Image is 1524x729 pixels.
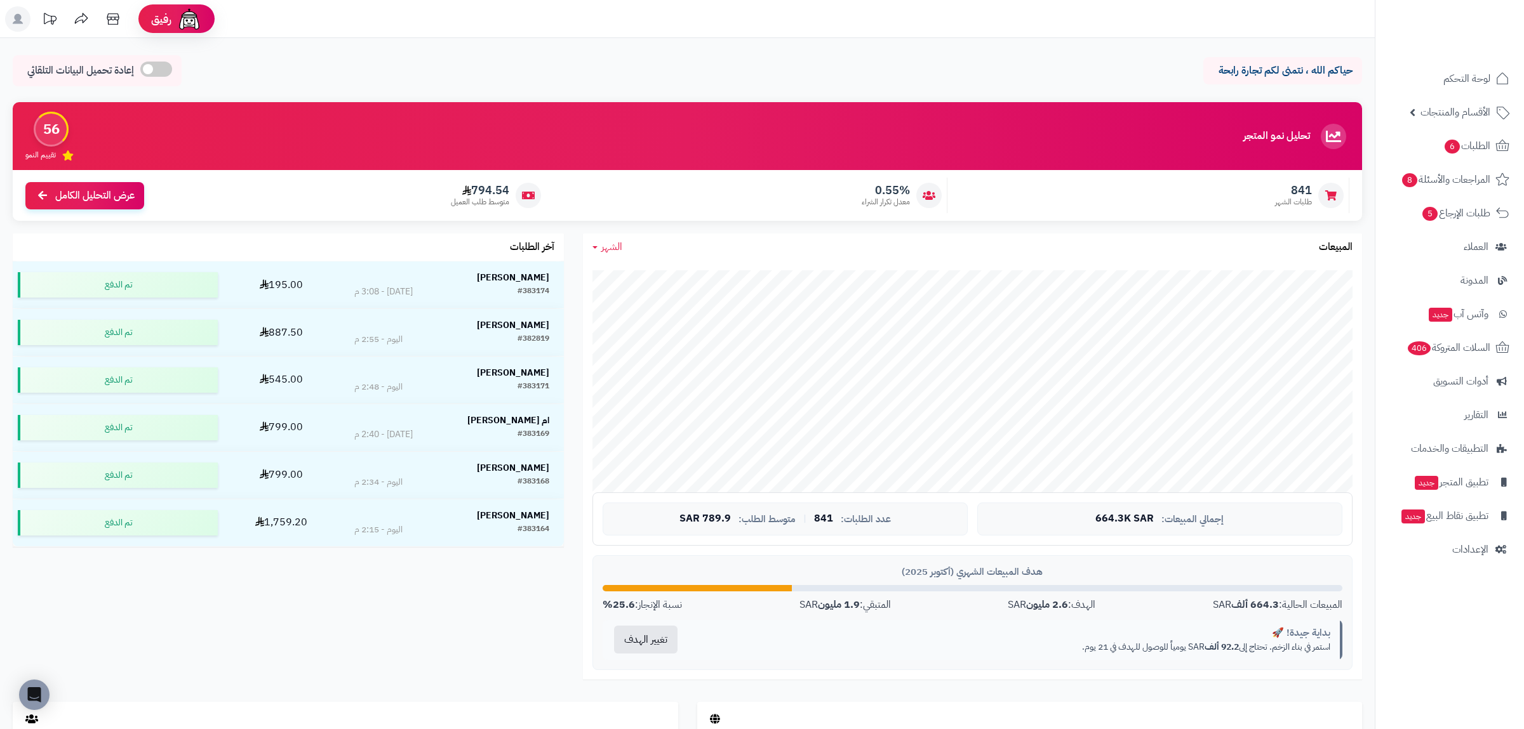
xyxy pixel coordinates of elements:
[1383,534,1516,565] a: الإعدادات
[477,509,549,522] strong: [PERSON_NAME]
[354,476,403,489] div: اليوم - 2:34 م
[25,182,144,209] a: عرض التحليل الكامل
[1438,34,1512,60] img: logo-2.png
[518,286,549,298] div: #383174
[510,242,554,253] h3: آخر الطلبات
[1383,131,1516,161] a: الطلبات6
[603,565,1342,579] div: هدف المبيعات الشهري (أكتوبر 2025)
[1464,238,1488,256] span: العملاء
[518,428,549,441] div: #383169
[841,514,891,525] span: عدد الطلبات:
[601,239,622,254] span: الشهر
[1407,339,1490,357] span: السلات المتروكة
[18,415,218,440] div: تم الدفع
[1383,366,1516,397] a: أدوات التسويق
[467,414,549,427] strong: ام [PERSON_NAME]
[1205,640,1239,653] strong: 92.2 ألف
[1383,198,1516,228] a: طلبات الإرجاع5
[18,510,218,535] div: تم الدفع
[18,272,218,298] div: تم الدفع
[223,404,340,451] td: 799.00
[18,463,218,488] div: تم الدفع
[451,183,509,197] span: 794.54
[1445,140,1460,154] span: 6
[518,333,549,346] div: #382819
[1460,272,1488,289] span: المدونة
[223,309,340,356] td: 887.50
[1383,433,1516,464] a: التطبيقات والخدمات
[1415,476,1438,490] span: جديد
[1383,232,1516,262] a: العملاء
[1319,242,1353,253] h3: المبيعات
[1213,598,1342,612] div: المبيعات الحالية: SAR
[1443,70,1490,88] span: لوحة التحكم
[679,513,731,525] span: 789.9 SAR
[1383,501,1516,531] a: تطبيق نقاط البيعجديد
[603,598,682,612] div: نسبة الإنجاز:
[739,514,796,525] span: متوسط الطلب:
[1452,541,1488,558] span: الإعدادات
[1411,440,1488,457] span: التطبيقات والخدمات
[1408,341,1431,355] span: 406
[818,597,860,612] strong: 1.9 مليون
[1443,137,1490,155] span: الطلبات
[1243,131,1310,142] h3: تحليل نمو المتجر
[592,240,622,254] a: الشهر
[1095,513,1154,525] span: 664.3K SAR
[1427,305,1488,323] span: وآتس آب
[354,381,403,393] div: اليوم - 2:48 م
[1383,400,1516,430] a: التقارير
[451,197,509,207] span: متوسط طلب العميل
[354,523,403,536] div: اليوم - 2:15 م
[1421,204,1490,222] span: طلبات الإرجاع
[1414,473,1488,491] span: تطبيق المتجر
[698,641,1330,653] p: استمر في بناء الزخم. تحتاج إلى SAR يومياً للوصول للهدف في 21 يوم.
[518,476,549,489] div: #383168
[1231,597,1279,612] strong: 664.3 ألف
[27,63,134,78] span: إعادة تحميل البيانات التلقائي
[223,452,340,499] td: 799.00
[814,513,833,525] span: 841
[1026,597,1068,612] strong: 2.6 مليون
[1161,514,1224,525] span: إجمالي المبيعات:
[614,626,678,653] button: تغيير الهدف
[1275,183,1312,197] span: 841
[18,367,218,393] div: تم الدفع
[1464,406,1488,424] span: التقارير
[799,598,891,612] div: المتبقي: SAR
[1275,197,1312,207] span: طلبات الشهر
[518,523,549,536] div: #383164
[1383,63,1516,94] a: لوحة التحكم
[25,150,56,161] span: تقييم النمو
[1420,103,1490,121] span: الأقسام والمنتجات
[19,680,50,710] div: Open Intercom Messenger
[1429,308,1452,322] span: جديد
[1400,507,1488,525] span: تطبيق نقاط البيع
[603,597,635,612] strong: 25.6%
[223,357,340,404] td: 545.00
[477,271,549,284] strong: [PERSON_NAME]
[477,366,549,379] strong: [PERSON_NAME]
[518,381,549,393] div: #383171
[223,261,340,308] td: 195.00
[1433,372,1488,390] span: أدوات التسويق
[1422,207,1438,221] span: 5
[1008,598,1095,612] div: الهدف: SAR
[354,286,413,298] div: [DATE] - 3:08 م
[1383,332,1516,363] a: السلات المتروكة406
[1402,173,1417,187] span: 8
[354,428,413,441] div: [DATE] - 2:40 م
[698,626,1330,640] div: بداية جيدة! 🚀
[34,6,65,35] a: تحديثات المنصة
[1383,467,1516,497] a: تطبيق المتجرجديد
[223,499,340,546] td: 1,759.20
[1383,299,1516,329] a: وآتس آبجديد
[55,188,135,203] span: عرض التحليل الكامل
[1383,164,1516,195] a: المراجعات والأسئلة8
[177,6,202,32] img: ai-face.png
[1401,509,1425,523] span: جديد
[1213,63,1353,78] p: حياكم الله ، نتمنى لكم تجارة رابحة
[803,514,806,523] span: |
[862,197,910,207] span: معدل تكرار الشراء
[18,320,218,345] div: تم الدفع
